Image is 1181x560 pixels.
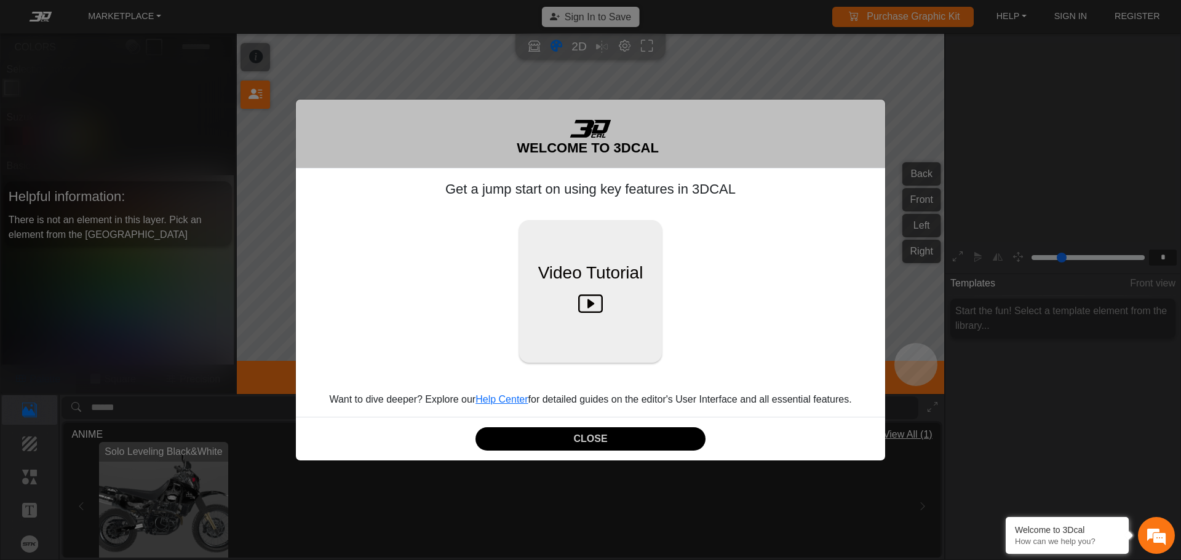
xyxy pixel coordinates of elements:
div: Welcome to 3Dcal [1015,525,1119,535]
a: Help Center [475,394,528,404]
div: Articles [158,363,234,401]
button: CLOSE [475,427,706,451]
div: Chat with us now [82,65,225,81]
div: Navigation go back [14,63,32,82]
p: How can we help you? [1015,537,1119,546]
span: Conversation [6,385,82,393]
h5: WELCOME TO 3DCAL [517,138,659,158]
span: Video Tutorial [538,260,643,286]
p: Want to dive deeper? Explore our for detailed guides on the editor's User Interface and all essen... [306,392,875,407]
div: FAQs [82,363,159,401]
div: Minimize live chat window [202,6,231,36]
textarea: Type your message and hit 'Enter' [6,320,234,363]
button: Video Tutorial [519,220,662,363]
span: We're online! [71,144,170,261]
h5: Get a jump start on using key features in 3DCAL [306,178,875,200]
